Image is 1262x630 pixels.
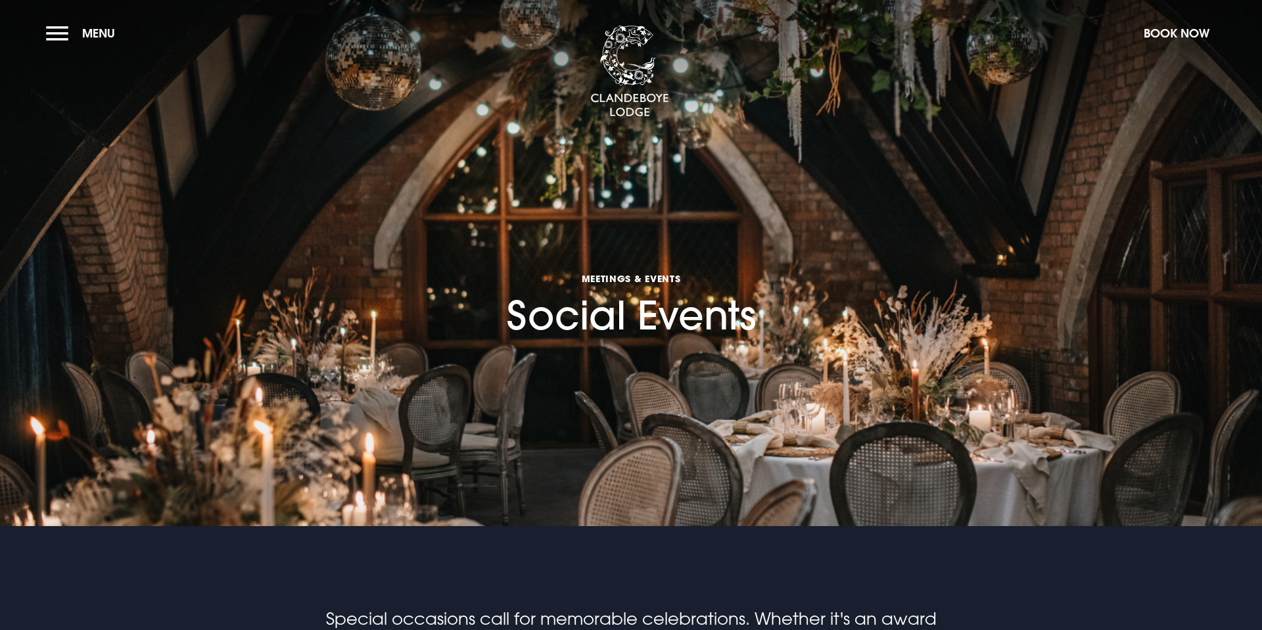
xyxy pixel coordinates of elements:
span: Menu [82,26,115,41]
button: Menu [46,19,122,47]
img: Clandeboye Lodge [590,26,669,118]
span: Meetings & Events [507,272,756,285]
h1: Social Events [507,194,756,338]
button: Book Now [1137,19,1216,47]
